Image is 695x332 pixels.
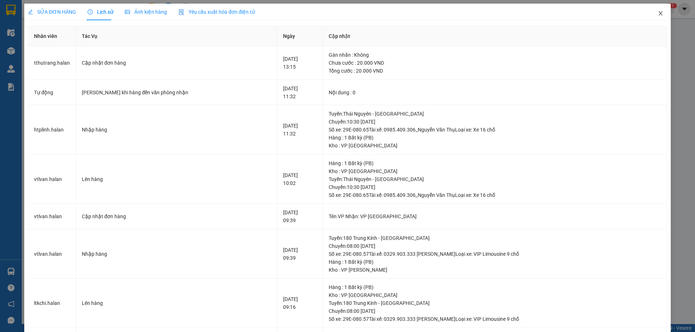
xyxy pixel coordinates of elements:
div: Tuyến : Thái Nguyên - [GEOGRAPHIC_DATA] Chuyến: 10:30 [DATE] Số xe: 29E-080.65 Tài xế: 0985.409.3... [329,110,661,134]
div: Hàng : 1 Bất kỳ (PB) [329,134,661,142]
div: [DATE] 10:02 [283,171,317,187]
td: vtlvan.halan [28,229,76,279]
td: tthutrang.halan [28,46,76,80]
div: Tên VP Nhận: VP [GEOGRAPHIC_DATA] [329,212,661,220]
div: [DATE] 09:39 [283,246,317,262]
span: close [658,10,664,16]
td: vtlvan.halan [28,204,76,229]
span: Yêu cầu xuất hóa đơn điện tử [178,9,255,15]
div: Cập nhật đơn hàng [82,59,271,67]
div: Nhập hàng [82,126,271,134]
div: Tổng cước : 20.000 VND [329,67,661,75]
td: Tự động [28,80,76,105]
li: 271 - [PERSON_NAME] - [GEOGRAPHIC_DATA] - [GEOGRAPHIC_DATA] [68,18,303,27]
th: Tác Vụ [76,26,277,46]
b: GỬI : VP [GEOGRAPHIC_DATA] [9,49,108,73]
div: [DATE] 13:15 [283,55,317,71]
td: ltkchi.halan [28,279,76,328]
img: icon [178,9,184,15]
div: Chưa cước : 20.000 VND [329,59,661,67]
div: Nội dung : 0 [329,89,661,96]
th: Nhân viên [28,26,76,46]
div: Hàng : 1 Bất kỳ (PB) [329,258,661,266]
div: [PERSON_NAME] khi hàng đến văn phòng nhận [82,89,271,96]
div: Tuyến : Thái Nguyên - [GEOGRAPHIC_DATA] Chuyến: 10:30 [DATE] Số xe: 29E-080.65 Tài xế: 0985.409.3... [329,175,661,199]
button: Close [650,4,671,24]
div: Nhập hàng [82,250,271,258]
td: htplinh.halan [28,105,76,155]
div: Tuyến : 180 Trung Kính - [GEOGRAPHIC_DATA] Chuyến: 08:00 [DATE] Số xe: 29E-080.57 Tài xế: 0329.90... [329,234,661,258]
div: [DATE] 09:39 [283,208,317,224]
div: Kho : VP [GEOGRAPHIC_DATA] [329,167,661,175]
div: Lên hàng [82,175,271,183]
div: [DATE] 11:32 [283,122,317,138]
span: Ảnh kiện hàng [125,9,167,15]
div: Hàng : 1 Bất kỳ (PB) [329,159,661,167]
th: Ngày [277,26,323,46]
img: logo.jpg [9,9,63,45]
span: clock-circle [88,9,93,14]
div: Hàng : 1 Bất kỳ (PB) [329,283,661,291]
span: picture [125,9,130,14]
div: Kho : VP [PERSON_NAME] [329,266,661,274]
span: SỬA ĐƠN HÀNG [28,9,76,15]
div: Gán nhãn : Không [329,51,661,59]
div: Cập nhật đơn hàng [82,212,271,220]
td: vtlvan.halan [28,155,76,204]
div: Kho : VP [GEOGRAPHIC_DATA] [329,291,661,299]
div: [DATE] 11:32 [283,85,317,100]
span: edit [28,9,33,14]
span: Lịch sử [88,9,113,15]
div: [DATE] 09:16 [283,295,317,311]
th: Cập nhật [323,26,667,46]
div: Lên hàng [82,299,271,307]
div: Tuyến : 180 Trung Kính - [GEOGRAPHIC_DATA] Chuyến: 08:00 [DATE] Số xe: 29E-080.57 Tài xế: 0329.90... [329,299,661,323]
div: Kho : VP [GEOGRAPHIC_DATA] [329,142,661,150]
